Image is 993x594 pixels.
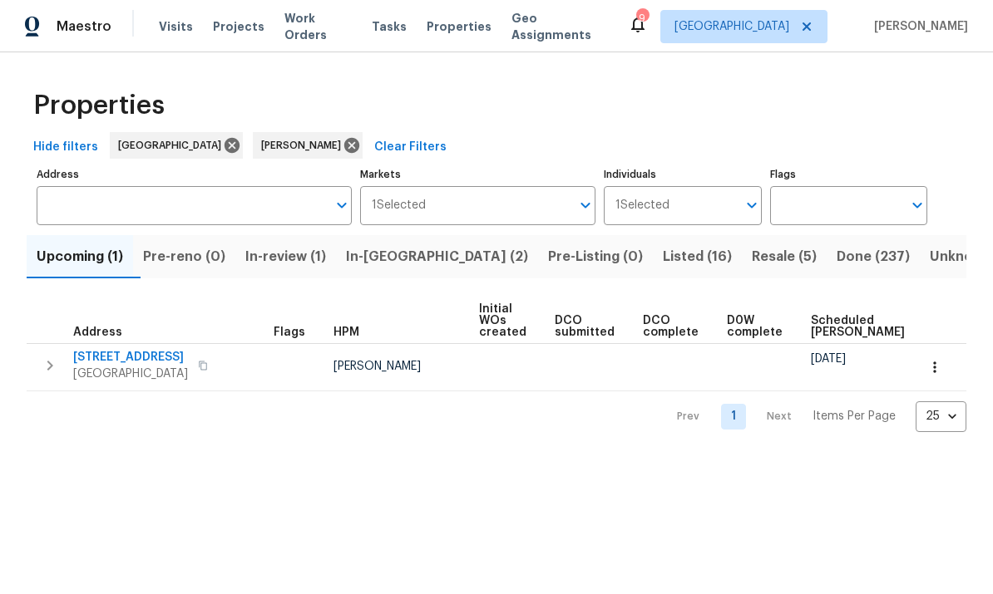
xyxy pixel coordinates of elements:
[346,245,528,268] span: In-[GEOGRAPHIC_DATA] (2)
[674,18,789,35] span: [GEOGRAPHIC_DATA]
[740,194,763,217] button: Open
[916,395,966,438] div: 25
[811,315,905,338] span: Scheduled [PERSON_NAME]
[770,169,927,179] label: Flags
[837,245,910,268] span: Done (237)
[73,349,188,366] span: [STREET_ADDRESS]
[511,10,608,43] span: Geo Assignments
[57,18,111,35] span: Maestro
[333,361,421,372] span: [PERSON_NAME]
[110,132,243,159] div: [GEOGRAPHIC_DATA]
[661,401,966,432] nav: Pagination Navigation
[663,245,732,268] span: Listed (16)
[427,18,492,35] span: Properties
[37,169,352,179] label: Address
[274,326,305,338] span: Flags
[811,353,846,365] span: [DATE]
[643,315,699,338] span: DCO complete
[368,132,453,163] button: Clear Filters
[33,97,165,114] span: Properties
[37,245,123,268] span: Upcoming (1)
[261,137,348,154] span: [PERSON_NAME]
[372,199,426,213] span: 1 Selected
[615,199,669,213] span: 1 Selected
[360,169,596,179] label: Markets
[479,303,526,338] span: Initial WOs created
[374,137,447,158] span: Clear Filters
[727,315,783,338] span: D0W complete
[118,137,228,154] span: [GEOGRAPHIC_DATA]
[906,194,929,217] button: Open
[867,18,968,35] span: [PERSON_NAME]
[245,245,326,268] span: In-review (1)
[330,194,353,217] button: Open
[159,18,193,35] span: Visits
[73,326,122,338] span: Address
[813,408,896,425] p: Items Per Page
[284,10,352,43] span: Work Orders
[372,21,407,32] span: Tasks
[253,132,363,159] div: [PERSON_NAME]
[73,366,188,382] span: [GEOGRAPHIC_DATA]
[721,404,746,430] a: Goto page 1
[604,169,761,179] label: Individuals
[555,315,615,338] span: DCO submitted
[752,245,817,268] span: Resale (5)
[33,137,98,158] span: Hide filters
[333,326,359,338] span: HPM
[213,18,264,35] span: Projects
[574,194,597,217] button: Open
[548,245,643,268] span: Pre-Listing (0)
[636,10,648,27] div: 9
[143,245,225,268] span: Pre-reno (0)
[27,132,105,163] button: Hide filters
